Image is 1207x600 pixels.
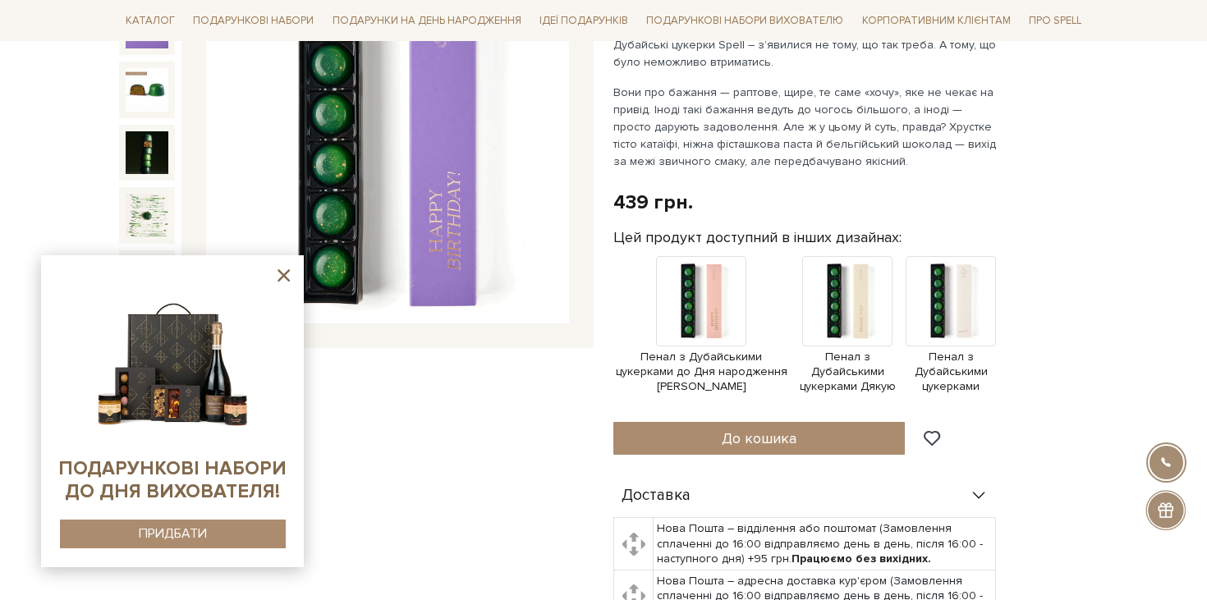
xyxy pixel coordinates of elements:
[119,8,181,34] a: Каталог
[656,256,746,346] img: Продукт
[856,7,1017,34] a: Корпоративним клієнтам
[622,488,691,503] span: Доставка
[654,518,996,570] td: Нова Пошта – відділення або поштомат (Замовлення сплаченні до 16:00 відправляємо день в день, піс...
[613,293,789,394] a: Пенал з Дубайськими цукерками до Дня народження [PERSON_NAME]
[802,256,893,346] img: Продукт
[722,429,796,447] span: До кошика
[1022,8,1088,34] a: Про Spell
[613,422,905,455] button: До кошика
[533,8,635,34] a: Ідеї подарунків
[906,293,996,394] a: Пенал з Дубайськими цукерками
[797,293,897,394] a: Пенал з Дубайськими цукерками Дякую
[613,350,789,395] span: Пенал з Дубайськими цукерками до Дня народження [PERSON_NAME]
[613,84,998,170] p: Вони про бажання — раптове, щире, те саме «хочу», яке не чекає на привід. Іноді такі бажання веду...
[797,350,897,395] span: Пенал з Дубайськими цукерками Дякую
[792,552,931,566] b: Працюємо без вихідних.
[906,256,996,346] img: Продукт
[640,7,850,34] a: Подарункові набори вихователю
[126,131,168,174] img: Пенал з Дубайськими цукерками до Дня народження лавандовий
[613,190,693,215] div: 439 грн.
[126,68,168,111] img: Пенал з Дубайськими цукерками до Дня народження лавандовий
[326,8,528,34] a: Подарунки на День народження
[613,228,902,247] label: Цей продукт доступний в інших дизайнах:
[613,36,998,71] p: Дубайські цукерки Spell – з’явилися не тому, що так треба. А тому, що було неможливо втриматись.
[186,8,320,34] a: Подарункові набори
[126,194,168,236] img: Пенал з Дубайськими цукерками до Дня народження лавандовий
[906,350,996,395] span: Пенал з Дубайськими цукерками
